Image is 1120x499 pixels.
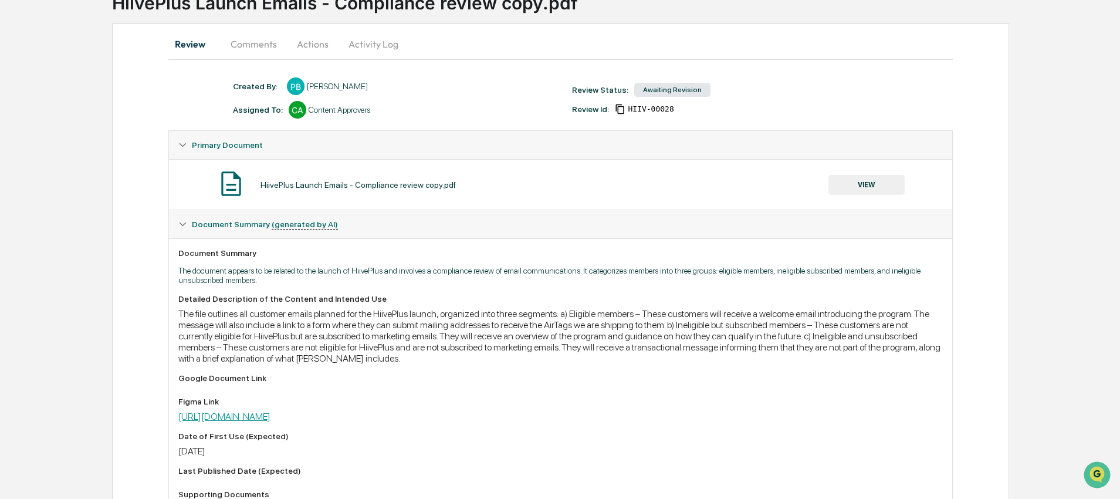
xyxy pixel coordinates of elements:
[1082,460,1114,492] iframe: Open customer support
[572,104,609,114] div: Review Id:
[286,30,339,58] button: Actions
[287,77,304,95] div: PB
[7,143,80,164] a: 🖐️Preclearance
[178,431,942,441] div: Date of First Use (Expected)
[168,30,952,58] div: secondary tabs example
[572,85,628,95] div: Review Status:
[178,266,942,285] p: The document appears to be related to the launch of HiivePlus and involves a compliance review of...
[169,159,952,210] div: Primary Document
[12,90,33,111] img: 1746055101610-c473b297-6a78-478c-a979-82029cc54cd1
[117,199,142,208] span: Pylon
[221,30,286,58] button: Comments
[192,140,263,150] span: Primary Document
[216,169,246,198] img: Document Icon
[289,101,306,119] div: CA
[85,149,94,159] div: 🗄️
[169,210,952,238] div: Document Summary (generated by AI)
[23,148,76,160] span: Preclearance
[23,170,74,182] span: Data Lookup
[178,466,942,476] div: Last Published Date (Expected)
[80,143,150,164] a: 🗄️Attestations
[12,25,214,43] p: How can we help?
[40,102,148,111] div: We're available if you need us!
[260,180,456,190] div: HiivePlus Launch Emails - Compliance review copy.pdf
[178,397,942,406] div: Figma Link
[178,294,942,304] div: Detailed Description of the Content and Intended Use
[40,90,192,102] div: Start new chat
[178,446,942,457] div: [DATE]
[339,30,408,58] button: Activity Log
[828,175,905,195] button: VIEW
[7,166,79,187] a: 🔎Data Lookup
[272,220,338,230] u: (generated by AI)
[97,148,146,160] span: Attestations
[309,105,370,114] div: Content Approvers
[178,490,942,499] div: Supporting Documents
[168,30,221,58] button: Review
[83,198,142,208] a: Powered byPylon
[628,104,674,114] span: a2dafa1e-b955-455c-9469-fc59ff7d7997
[178,308,942,364] div: The file outlines all customer emails planned for the HiivePlus launch, organized into three segm...
[178,248,942,258] div: Document Summary
[12,171,21,181] div: 🔎
[233,105,283,114] div: Assigned To:
[233,82,281,91] div: Created By: ‎ ‎
[199,93,214,107] button: Start new chat
[169,131,952,159] div: Primary Document
[12,149,21,159] div: 🖐️
[192,220,338,229] span: Document Summary
[634,83,710,97] div: Awaiting Revision
[178,373,942,383] div: Google Document Link
[178,411,270,422] a: [URL][DOMAIN_NAME]
[307,82,368,91] div: [PERSON_NAME]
